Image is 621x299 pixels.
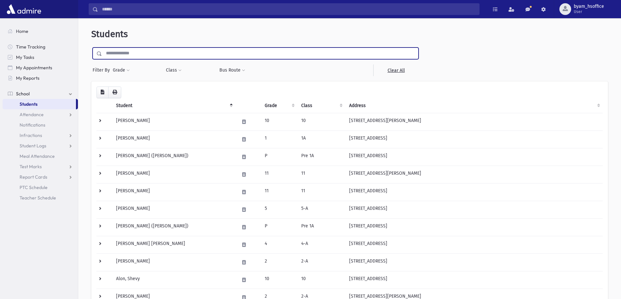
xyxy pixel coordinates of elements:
a: Report Cards [3,172,78,182]
span: Student Logs [20,143,46,149]
span: Attendance [20,112,44,117]
td: 10 [297,113,345,130]
span: Students [91,29,128,39]
td: 11 [261,166,297,183]
td: [STREET_ADDRESS] [345,183,603,201]
span: My Appointments [16,65,52,71]
a: My Tasks [3,52,78,62]
span: Report Cards [20,174,47,180]
span: Notifications [20,122,45,128]
a: Teacher Schedule [3,193,78,203]
span: Meal Attendance [20,153,55,159]
td: P [261,218,297,236]
td: [STREET_ADDRESS] [345,130,603,148]
a: School [3,88,78,99]
a: Time Tracking [3,42,78,52]
td: Pre 1A [297,218,345,236]
td: 4 [261,236,297,253]
th: Address: activate to sort column ascending [345,98,603,113]
a: PTC Schedule [3,182,78,193]
td: 10 [297,271,345,289]
button: CSV [96,87,109,98]
a: My Reports [3,73,78,83]
a: Students [3,99,76,109]
td: 1A [297,130,345,148]
td: [PERSON_NAME] ([PERSON_NAME]) [112,218,235,236]
img: AdmirePro [5,3,43,16]
td: 11 [297,166,345,183]
td: 5-A [297,201,345,218]
td: [PERSON_NAME] [112,253,235,271]
td: 10 [261,113,297,130]
button: Grade [112,64,130,76]
td: [PERSON_NAME] [112,201,235,218]
button: Class [166,64,182,76]
span: Infractions [20,132,42,138]
a: Home [3,26,78,36]
td: [PERSON_NAME] [112,113,235,130]
th: Student: activate to sort column descending [112,98,235,113]
td: 10 [261,271,297,289]
td: 2 [261,253,297,271]
span: My Reports [16,75,39,81]
td: [STREET_ADDRESS] [345,201,603,218]
td: 11 [297,183,345,201]
td: 2-A [297,253,345,271]
span: User [574,9,604,14]
td: Pre 1A [297,148,345,166]
button: Bus Route [219,64,245,76]
span: Students [20,101,37,107]
td: [PERSON_NAME] [112,166,235,183]
td: [STREET_ADDRESS] [345,218,603,236]
a: Clear All [373,64,419,76]
td: [PERSON_NAME] [112,183,235,201]
span: Home [16,28,28,34]
td: [STREET_ADDRESS][PERSON_NAME] [345,113,603,130]
span: Time Tracking [16,44,45,50]
td: [STREET_ADDRESS][PERSON_NAME] [345,166,603,183]
td: [PERSON_NAME] [112,130,235,148]
span: Teacher Schedule [20,195,56,201]
span: PTC Schedule [20,184,48,190]
td: [PERSON_NAME] [PERSON_NAME] [112,236,235,253]
a: Test Marks [3,161,78,172]
span: My Tasks [16,54,34,60]
span: byam_hsoffice [574,4,604,9]
a: My Appointments [3,62,78,73]
td: [STREET_ADDRESS] [345,236,603,253]
a: Meal Attendance [3,151,78,161]
input: Search [98,3,479,15]
td: Alon, Shevy [112,271,235,289]
th: Class: activate to sort column ascending [297,98,345,113]
span: Filter By [93,67,112,74]
td: [STREET_ADDRESS] [345,253,603,271]
span: Test Marks [20,164,42,170]
a: Student Logs [3,141,78,151]
a: Attendance [3,109,78,120]
td: [STREET_ADDRESS] [345,148,603,166]
td: P [261,148,297,166]
a: Infractions [3,130,78,141]
td: 5 [261,201,297,218]
span: School [16,91,30,97]
a: Notifications [3,120,78,130]
button: Print [108,87,121,98]
td: 4-A [297,236,345,253]
td: [STREET_ADDRESS] [345,271,603,289]
td: 11 [261,183,297,201]
th: Grade: activate to sort column ascending [261,98,297,113]
td: 1 [261,130,297,148]
td: [PERSON_NAME] ([PERSON_NAME]) [112,148,235,166]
